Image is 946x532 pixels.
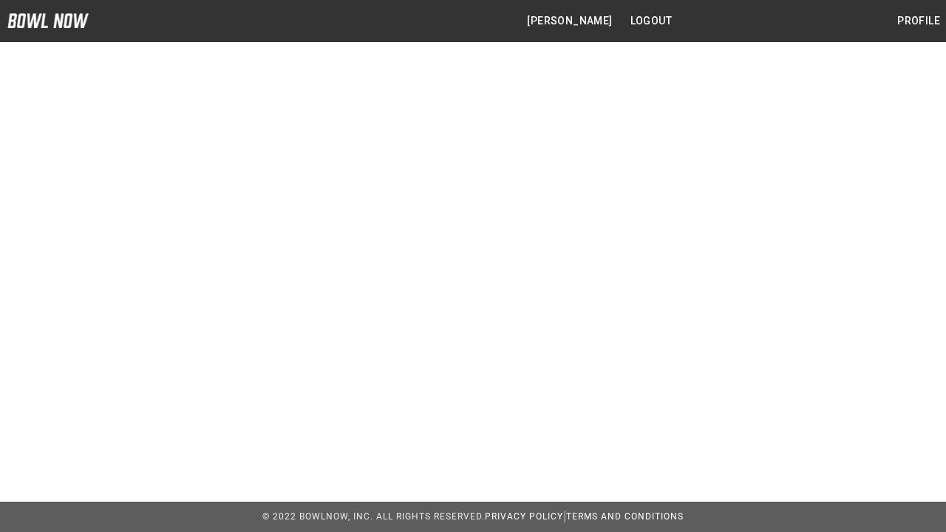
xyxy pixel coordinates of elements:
button: Profile [891,7,946,35]
span: © 2022 BowlNow, Inc. All Rights Reserved. [262,511,485,522]
button: Logout [625,7,678,35]
a: Terms and Conditions [566,511,684,522]
a: Privacy Policy [485,511,563,522]
img: logo [7,13,89,28]
button: [PERSON_NAME] [521,7,618,35]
